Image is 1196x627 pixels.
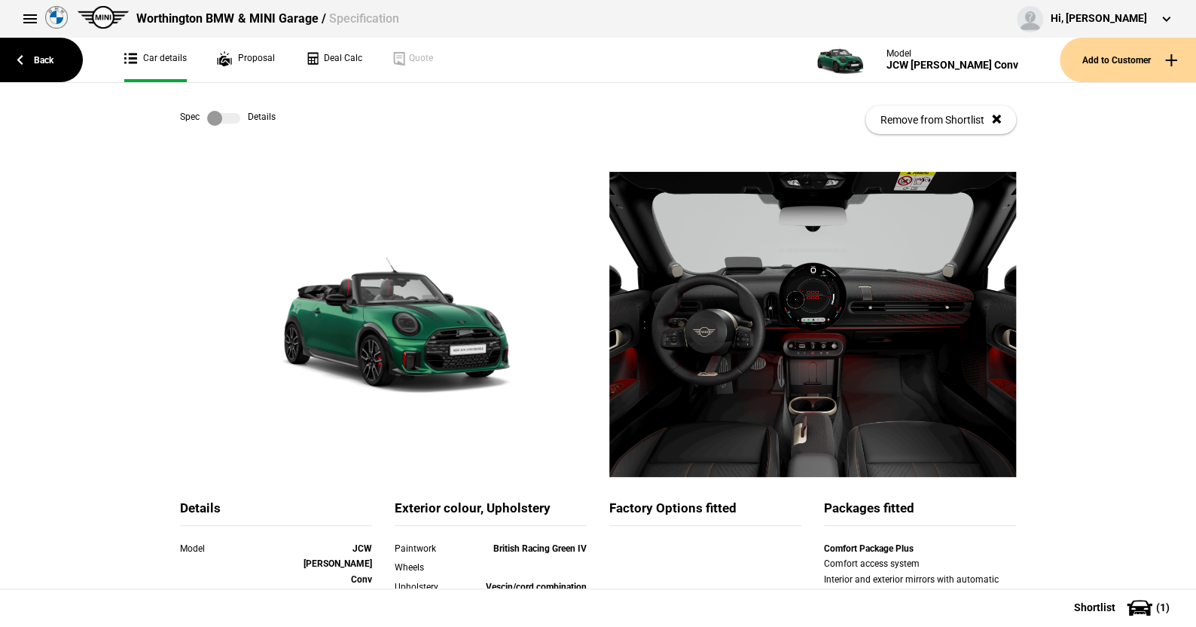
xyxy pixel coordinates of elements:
div: Packages fitted [824,500,1016,526]
div: Details [180,500,372,526]
strong: British Racing Green IV [493,543,587,554]
button: Shortlist(1) [1051,589,1196,626]
div: Upholstery [395,580,471,595]
span: Specification [328,11,398,26]
div: Model [886,48,1018,59]
div: Spec Details [180,111,276,126]
img: mini.png [78,6,129,29]
div: Worthington BMW & MINI Garage / [136,11,398,27]
img: bmw.png [45,6,68,29]
strong: JCW [PERSON_NAME] Conv [304,543,372,585]
div: JCW [PERSON_NAME] Conv [886,59,1018,72]
div: Paintwork [395,541,471,556]
span: ( 1 ) [1156,602,1170,613]
a: Car details [124,38,187,82]
a: Proposal [217,38,275,82]
button: Remove from Shortlist [865,106,1016,134]
strong: Vescin/cord combination JCW Black [486,582,587,607]
div: Factory Options fitted [609,500,801,526]
strong: Comfort Package Plus [824,543,914,554]
button: Add to Customer [1060,38,1196,82]
div: Exterior colour, Upholstery [395,500,587,526]
a: Deal Calc [305,38,362,82]
div: Model [180,541,295,556]
span: Shortlist [1074,602,1115,613]
div: Hi, [PERSON_NAME] [1051,11,1147,26]
div: Wheels [395,560,471,575]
